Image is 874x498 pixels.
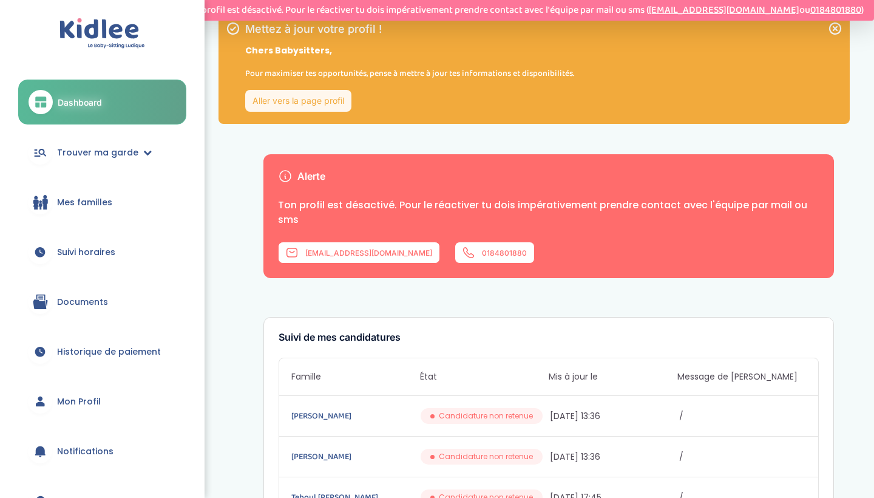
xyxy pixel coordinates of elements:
p: Ton profil est désactivé. Pour le réactiver tu dois impérativement prendre contact avec l'équipe ... [278,198,819,227]
p: Ton profil est désactivé. Pour le réactiver tu dois impérativement prendre contact avec l'équipe ... [184,3,864,18]
span: Famille [291,370,420,383]
span: Trouver ma garde [57,146,138,159]
span: / [679,410,806,423]
p: Pour maximiser tes opportunités, pense à mettre à jour tes informations et disponibilités. [245,67,574,80]
span: / [679,451,806,463]
span: Notifications [57,445,113,458]
a: Dashboard [18,80,186,124]
span: 0184801880 [482,248,527,258]
span: Candidature non retenue [439,411,533,421]
span: Alerte [297,171,325,182]
a: Trouver ma garde [18,131,186,174]
a: Notifications [18,429,186,473]
a: Mes familles [18,180,186,224]
span: Mes familles [57,196,112,209]
a: [PERSON_NAME] [291,450,418,463]
span: Candidature non retenue [439,451,533,462]
span: État [420,370,549,383]
a: 0184801880 [455,242,535,264]
span: [DATE] 13:36 [550,410,677,423]
span: Documents [57,296,108,309]
span: Mon Profil [57,395,101,408]
span: [DATE] 13:36 [550,451,677,463]
span: Historique de paiement [57,346,161,358]
span: Dashboard [58,96,102,109]
a: Mon Profil [18,380,186,423]
span: Suivi horaires [57,246,115,259]
a: Documents [18,280,186,324]
a: 0184801880 [810,2,861,18]
a: Aller vers la page profil [245,90,351,112]
h3: Suivi de mes candidatures [279,332,819,343]
span: Message de [PERSON_NAME] [677,370,806,383]
img: logo.svg [59,18,145,49]
p: Chers Babysitters, [245,44,574,57]
span: Mis à jour le [549,370,677,383]
a: Historique de paiement [18,330,186,373]
a: [PERSON_NAME] [291,409,418,423]
span: [EMAIL_ADDRESS][DOMAIN_NAME] [305,248,432,258]
h1: Mettez à jour votre profil ! [245,24,574,35]
a: Suivi horaires [18,230,186,274]
a: [EMAIL_ADDRESS][DOMAIN_NAME] [278,242,440,264]
a: [EMAIL_ADDRESS][DOMAIN_NAME] [649,2,799,18]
